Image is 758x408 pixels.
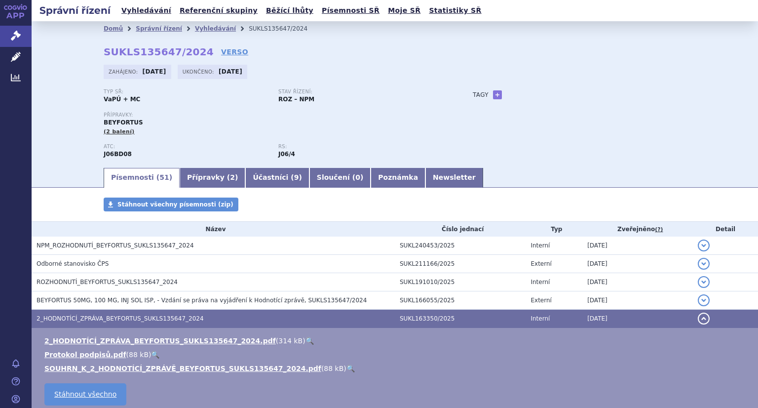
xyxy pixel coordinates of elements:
[195,25,236,32] a: Vyhledávání
[531,315,550,322] span: Interní
[159,173,169,181] span: 51
[531,242,550,249] span: Interní
[44,365,321,372] a: SOUHRN_K_2_HODNOTÍCÍ_ZPRÁVĚ_BEYFORTUS_SUKLS135647_2024.pdf
[582,222,693,237] th: Zveřejněno
[104,168,180,188] a: Písemnosti (51)
[118,4,174,17] a: Vyhledávání
[37,260,109,267] span: Odborné stanovisko ČPS
[151,351,159,359] a: 🔍
[278,144,443,150] p: RS:
[230,173,235,181] span: 2
[531,297,551,304] span: Externí
[346,365,355,372] a: 🔍
[395,237,526,255] td: SUKL240453/2025
[395,255,526,273] td: SUKL211166/2025
[526,222,582,237] th: Typ
[249,21,320,36] li: SUKLS135647/2024
[582,237,693,255] td: [DATE]
[109,68,140,76] span: Zahájeno:
[245,168,309,188] a: Účastníci (9)
[309,168,371,188] a: Sloučení (0)
[698,313,710,325] button: detail
[395,310,526,328] td: SUKL163350/2025
[32,3,118,17] h2: Správní řízení
[473,89,489,101] h3: Tagy
[177,4,261,17] a: Referenční skupiny
[136,25,182,32] a: Správní řízení
[104,25,123,32] a: Domů
[698,294,710,306] button: detail
[324,365,343,372] span: 88 kB
[104,144,268,150] p: ATC:
[582,273,693,291] td: [DATE]
[693,222,758,237] th: Detail
[426,4,484,17] a: Statistiky SŘ
[294,173,299,181] span: 9
[263,4,316,17] a: Běžící lhůty
[395,222,526,237] th: Číslo jednací
[104,112,453,118] p: Přípravky:
[117,201,233,208] span: Stáhnout všechny písemnosti (zip)
[582,255,693,273] td: [DATE]
[305,337,314,345] a: 🔍
[531,279,550,286] span: Interní
[395,291,526,310] td: SUKL166055/2025
[129,351,149,359] span: 88 kB
[355,173,360,181] span: 0
[104,96,140,103] strong: VaPÚ + MC
[698,258,710,270] button: detail
[698,276,710,288] button: detail
[582,291,693,310] td: [DATE]
[278,337,303,345] span: 314 kB
[319,4,382,17] a: Písemnosti SŘ
[104,128,135,135] span: (2 balení)
[180,168,245,188] a: Přípravky (2)
[44,351,126,359] a: Protokol podpisů.pdf
[44,350,748,360] li: ( )
[221,47,248,57] a: VERSO
[44,383,126,406] a: Stáhnout všechno
[37,242,194,249] span: NPM_ROZHODNUTÍ_BEYFORTUS_SUKLS135647_2024
[183,68,216,76] span: Ukončeno:
[278,151,295,158] strong: nirsevimab
[278,89,443,95] p: Stav řízení:
[143,68,166,75] strong: [DATE]
[104,119,143,126] span: BEYFORTUS
[32,222,395,237] th: Název
[385,4,423,17] a: Moje SŘ
[44,337,276,345] a: 2_HODNOTÍCÍ_ZPRÁVA_BEYFORTUS_SUKLS135647_2024.pdf
[219,68,242,75] strong: [DATE]
[425,168,483,188] a: Newsletter
[493,90,502,99] a: +
[37,279,178,286] span: ROZHODNUTÍ_BEYFORTUS_SUKLS135647_2024
[698,240,710,251] button: detail
[44,336,748,346] li: ( )
[104,46,214,58] strong: SUKLS135647/2024
[655,226,663,233] abbr: (?)
[531,260,551,267] span: Externí
[278,96,314,103] strong: ROZ – NPM
[104,151,132,158] strong: NIRSEVIMAB
[104,198,238,211] a: Stáhnout všechny písemnosti (zip)
[371,168,425,188] a: Poznámka
[582,310,693,328] td: [DATE]
[37,315,204,322] span: 2_HODNOTÍCÍ_ZPRÁVA_BEYFORTUS_SUKLS135647_2024
[37,297,367,304] span: BEYFORTUS 50MG, 100 MG, INJ SOL ISP, - Vzdání se práva na vyjádření k Hodnotící zprávě, SUKLS1356...
[44,364,748,373] li: ( )
[104,89,268,95] p: Typ SŘ:
[395,273,526,291] td: SUKL191010/2025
